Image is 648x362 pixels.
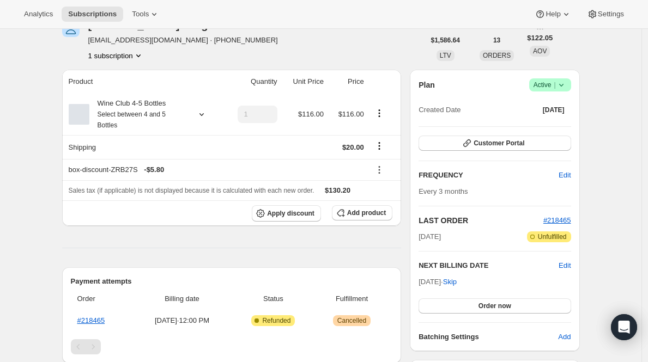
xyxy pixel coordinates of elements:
[543,215,571,226] button: #218465
[474,139,524,148] span: Customer Portal
[62,70,223,94] th: Product
[419,215,543,226] h2: LAST ORDER
[125,7,166,22] button: Tools
[443,277,457,287] span: Skip
[88,50,144,61] button: Product actions
[487,33,507,48] button: 13
[419,105,461,115] span: Created Date
[419,332,558,342] h6: Batching Settings
[552,328,577,346] button: Add
[69,164,364,175] div: box-discount-ZRB27S
[580,7,631,22] button: Settings
[419,231,441,242] span: [DATE]
[325,186,350,194] span: $130.20
[419,260,559,271] h2: NEXT BILLING DATE
[62,7,123,22] button: Subscriptions
[559,170,571,181] span: Edit
[611,314,637,340] div: Open Intercom Messenger
[24,10,53,19] span: Analytics
[419,278,457,286] span: [DATE] ·
[419,187,468,195] span: Every 3 months
[437,273,463,291] button: Skip
[222,70,280,94] th: Quantity
[89,98,187,131] div: Wine Club 4-5 Bottles
[98,111,166,129] small: Select between 4 and 5 Bottles
[534,79,567,90] span: Active
[267,209,314,218] span: Apply discount
[62,135,223,159] th: Shipping
[298,110,324,118] span: $116.00
[543,106,565,114] span: [DATE]
[71,287,132,311] th: Order
[318,293,386,304] span: Fulfillment
[371,107,388,119] button: Product actions
[88,35,278,46] span: [EMAIL_ADDRESS][DOMAIN_NAME] · [PHONE_NUMBER]
[144,164,164,175] span: - $5.80
[440,52,451,59] span: LTV
[68,10,117,19] span: Subscriptions
[347,208,386,217] span: Add product
[419,79,435,90] h2: Plan
[332,205,392,220] button: Add product
[483,52,511,59] span: ORDERS
[252,205,321,222] button: Apply discount
[77,316,105,324] a: #218465
[554,81,555,89] span: |
[546,10,560,19] span: Help
[559,260,571,271] button: Edit
[71,276,393,287] h2: Payment attempts
[536,102,571,118] button: [DATE]
[538,232,567,241] span: Unfulfilled
[528,7,578,22] button: Help
[88,20,234,30] div: [PERSON_NAME] Drugos
[419,298,571,314] button: Order now
[543,216,571,224] a: #218465
[558,332,571,342] span: Add
[419,170,559,181] h2: FREQUENCY
[71,339,393,354] nav: Pagination
[69,187,314,194] span: Sales tax (if applicable) is not displayed because it is calculated with each new order.
[419,136,571,151] button: Customer Portal
[135,293,229,304] span: Billing date
[235,293,311,304] span: Status
[327,70,367,94] th: Price
[371,140,388,152] button: Shipping actions
[342,143,364,151] span: $20.00
[479,302,511,310] span: Order now
[17,7,59,22] button: Analytics
[425,33,467,48] button: $1,586.64
[533,47,547,55] span: AOV
[552,167,577,184] button: Edit
[598,10,624,19] span: Settings
[431,36,460,45] span: $1,586.64
[281,70,327,94] th: Unit Price
[493,36,500,45] span: 13
[132,10,149,19] span: Tools
[262,316,290,325] span: Refunded
[338,110,364,118] span: $116.00
[135,315,229,326] span: [DATE] · 12:00 PM
[527,33,553,44] span: $122.05
[337,316,366,325] span: Cancelled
